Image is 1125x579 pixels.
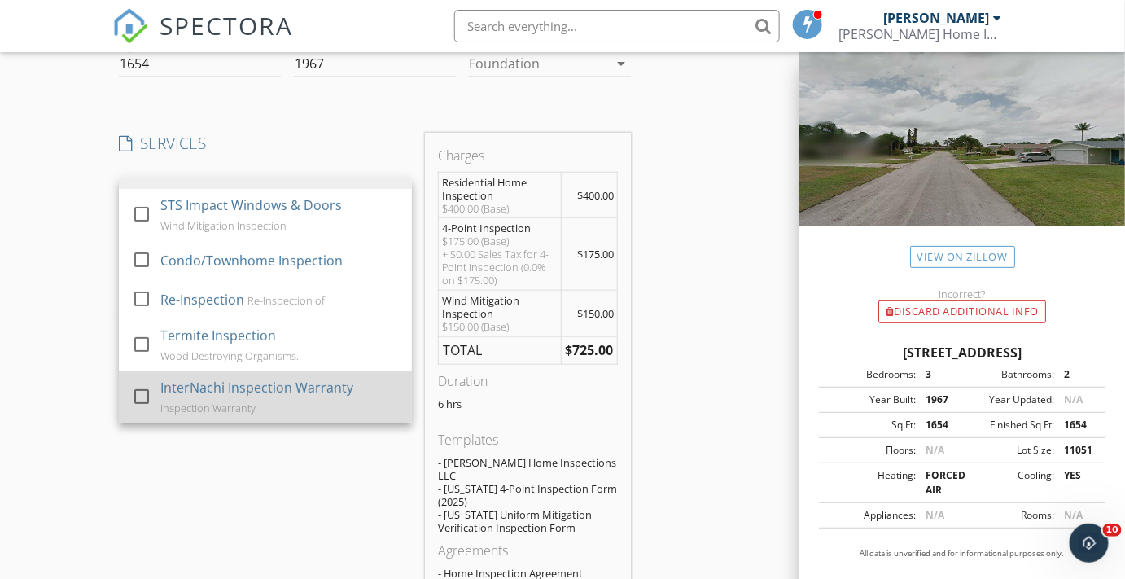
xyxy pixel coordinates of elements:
div: Rooms: [962,508,1054,523]
div: Condo/Townhome Inspection [161,251,344,270]
span: N/A [1064,393,1083,406]
div: Wind Mitigation Inspection [161,219,287,232]
span: N/A [926,443,944,457]
div: - [PERSON_NAME] Home Inspections LLC [438,456,618,482]
div: 11051 [1054,443,1101,458]
div: Appliances: [824,508,916,523]
div: STS Impact Windows & Doors [161,195,343,215]
img: The Best Home Inspection Software - Spectora [112,8,148,44]
span: N/A [926,508,944,522]
p: All data is unverified and for informational purposes only. [819,548,1105,559]
div: Discard Additional info [878,300,1046,323]
div: $400.00 (Base) [442,202,557,215]
div: InterNachi Inspection Warranty [161,378,354,397]
div: 2 [1054,367,1101,382]
span: 10 [1103,524,1122,537]
div: Re-Inspection of [248,294,326,307]
a: SPECTORA [112,22,293,56]
div: 4-Point Inspection [442,222,557,235]
div: Re-Inspection [161,290,245,309]
div: Wind Mitigation Inspection [442,294,557,320]
div: 3 [916,367,962,382]
span: SPECTORA [160,8,293,42]
td: TOTAL [439,336,561,365]
div: Bedrooms: [824,367,916,382]
div: - [US_STATE] Uniform Mitigation Verification Inspection Form [438,508,618,534]
div: Inspection Warranty [161,401,256,415]
div: Floors: [824,443,916,458]
div: Year Built: [824,393,916,407]
input: Search everything... [454,10,780,42]
div: [PERSON_NAME] [884,10,990,26]
div: Residential Home Inspection [442,176,557,202]
div: Charges [438,146,618,165]
div: Agreements [438,541,618,560]
div: Latimore Home Inspections LLC [839,26,1002,42]
h4: SERVICES [119,133,412,154]
div: Termite Inspection [161,326,277,345]
div: Templates [438,430,618,450]
div: Duration [438,371,618,391]
div: Wind Mitigation Inspection [161,160,326,179]
span: $150.00 [577,306,614,321]
div: Wood Destroying Organisms. [161,349,300,362]
div: Sq Ft: [824,418,916,432]
span: $400.00 [577,188,614,203]
div: 1967 [916,393,962,407]
p: 6 hrs [438,397,618,410]
div: Incorrect? [799,287,1125,300]
iframe: Intercom live chat [1070,524,1109,563]
span: $175.00 [577,247,614,261]
div: [STREET_ADDRESS] [819,343,1105,362]
img: streetview [799,31,1125,265]
div: - [US_STATE] 4-Point Inspection Form (2025) [438,482,618,508]
div: Heating: [824,468,916,498]
a: View on Zillow [910,246,1015,268]
div: FORCED AIR [916,468,962,498]
div: 1654 [1054,418,1101,432]
span: N/A [1064,508,1083,522]
div: Cooling: [962,468,1054,498]
div: $150.00 (Base) [442,320,557,333]
i: arrow_drop_down [611,54,631,73]
div: $175.00 (Base) + $0.00 Sales Tax for 4-Point Inspection (0.0% on $175.00) [442,235,557,287]
div: Bathrooms: [962,367,1054,382]
div: Finished Sq Ft: [962,418,1054,432]
div: 1654 [916,418,962,432]
div: YES [1054,468,1101,498]
strong: $725.00 [565,341,613,359]
div: Lot Size: [962,443,1054,458]
div: Year Updated: [962,393,1054,407]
